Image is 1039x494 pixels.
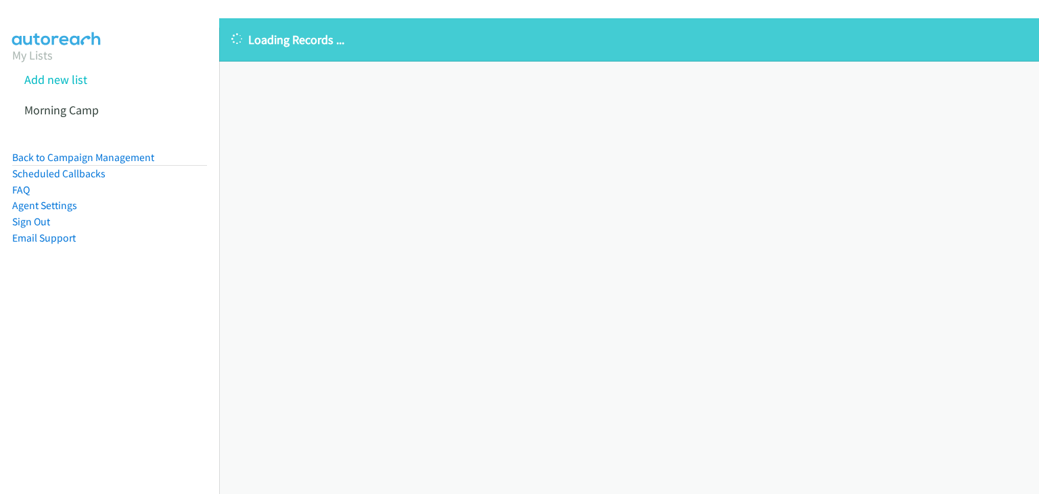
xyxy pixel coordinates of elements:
a: My Lists [12,47,53,63]
a: Sign Out [12,215,50,228]
a: Morning Camp [24,102,99,118]
a: FAQ [12,183,30,196]
a: Add new list [24,72,87,87]
p: Loading Records ... [231,30,1027,49]
a: Email Support [12,231,76,244]
a: Scheduled Callbacks [12,167,106,180]
a: Agent Settings [12,199,77,212]
a: Back to Campaign Management [12,151,154,164]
